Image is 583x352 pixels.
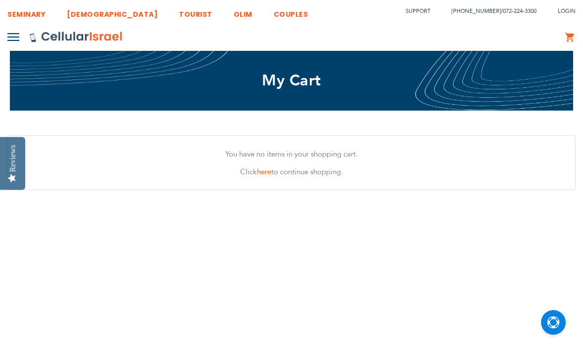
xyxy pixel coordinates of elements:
p: You have no items in your shopping cart. [15,148,568,160]
img: Toggle Menu [7,33,19,41]
a: OLIM [234,2,252,21]
li: / [442,4,537,18]
a: [PHONE_NUMBER] [452,7,501,15]
img: Cellular Israel Logo [29,31,123,43]
span: My Cart [262,70,321,91]
a: Support [406,7,430,15]
a: COUPLES [274,2,308,21]
a: TOURIST [179,2,212,21]
p: Click to continue shopping. [15,165,568,178]
a: 072-224-3300 [503,7,537,15]
a: here [257,167,271,177]
a: [DEMOGRAPHIC_DATA] [67,2,158,21]
span: Login [558,7,576,15]
div: Reviews [8,145,17,172]
a: SEMINARY [7,2,45,21]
